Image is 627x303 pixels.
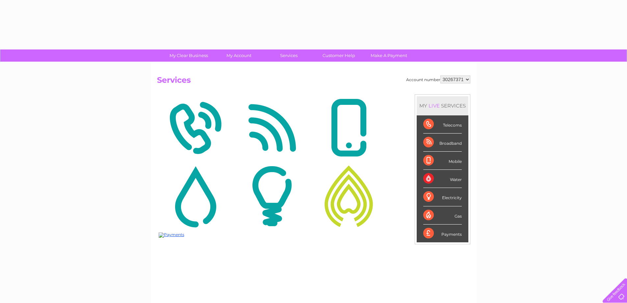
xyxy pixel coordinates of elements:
div: MY SERVICES [417,96,468,115]
div: Payments [423,225,462,242]
a: My Account [212,49,266,62]
a: Make A Payment [362,49,416,62]
div: Gas [423,206,462,225]
a: My Clear Business [162,49,216,62]
div: Mobile [423,152,462,170]
a: Customer Help [312,49,366,62]
div: LIVE [427,103,441,109]
div: Water [423,170,462,188]
img: Telecoms [159,96,232,160]
img: Mobile [312,96,385,160]
div: Electricity [423,188,462,206]
div: Account number [406,76,470,83]
div: Telecoms [423,115,462,134]
img: Broadband [235,96,309,160]
img: Water [159,164,232,228]
img: Electricity [235,164,309,228]
img: Gas [312,164,385,228]
div: Broadband [423,134,462,152]
h2: Services [157,76,470,88]
img: Payments [159,232,184,238]
a: Services [262,49,316,62]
